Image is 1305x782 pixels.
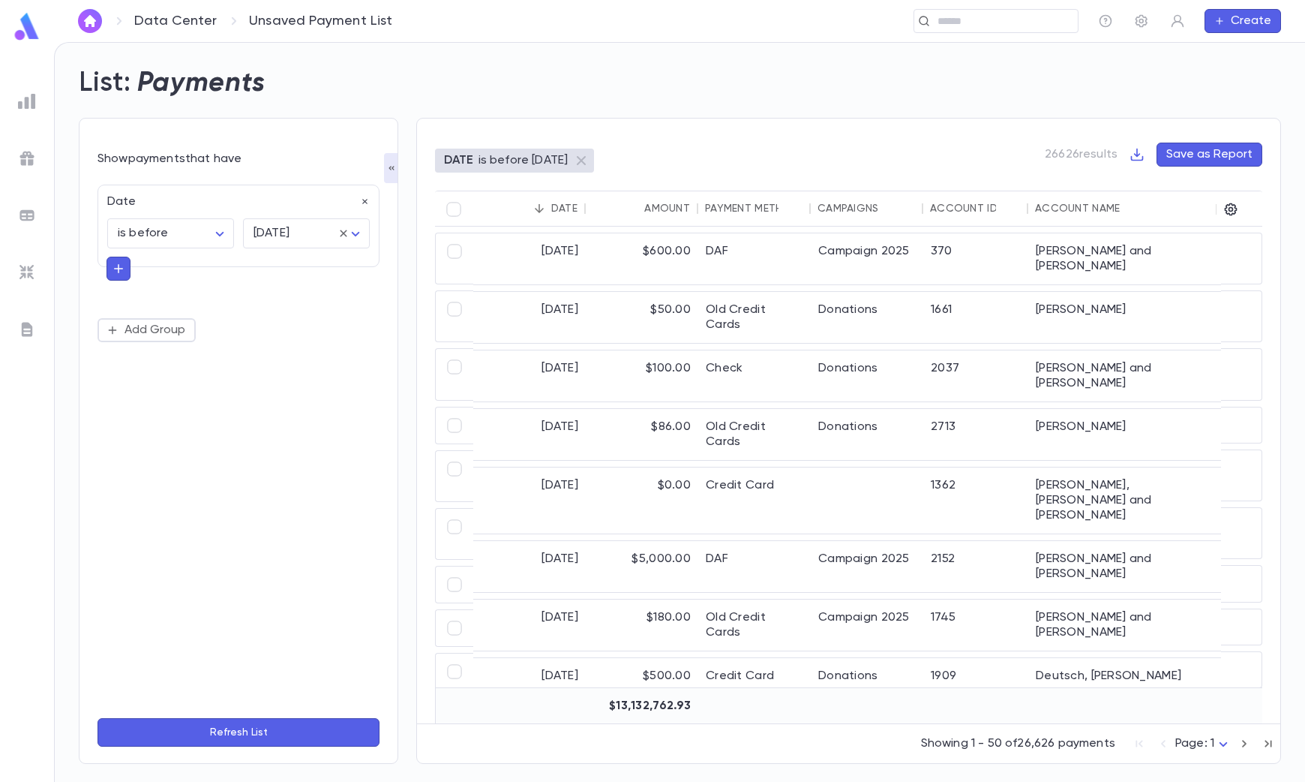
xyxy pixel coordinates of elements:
[79,67,131,100] h2: List:
[444,153,474,168] p: DATE
[923,600,1028,651] div: 1745
[698,541,811,592] div: DAF
[698,658,811,694] div: Credit Card
[644,203,690,215] div: Amount
[811,350,923,402] div: Donations
[98,185,370,209] div: Date
[586,541,698,592] div: $5,000.00
[473,600,586,651] div: [DATE]
[1045,147,1117,162] p: 26626 results
[930,203,997,215] div: Account ID
[586,600,698,651] div: $180.00
[527,197,551,221] button: Sort
[586,292,698,343] div: $50.00
[698,468,811,534] div: Credit Card
[811,233,923,284] div: Campaign 2025
[586,688,698,724] div: $13,132,762.93
[253,227,289,239] span: [DATE]
[923,409,1028,460] div: 2713
[473,658,586,694] div: [DATE]
[478,153,568,168] p: is before [DATE]
[1028,292,1221,343] div: [PERSON_NAME]
[551,203,577,215] div: Date
[923,292,1028,343] div: 1661
[698,233,811,284] div: DAF
[97,152,379,167] div: Show payments that have
[811,658,923,694] div: Donations
[705,203,799,215] div: Payment Method
[996,197,1020,221] button: Sort
[1028,409,1221,460] div: [PERSON_NAME]
[18,149,36,167] img: campaigns_grey.99e729a5f7ee94e3726e6486bddda8f1.svg
[1035,203,1120,215] div: Account Name
[473,233,586,284] div: [DATE]
[473,541,586,592] div: [DATE]
[1156,143,1262,167] button: Save as Report
[1028,541,1221,592] div: [PERSON_NAME] and [PERSON_NAME]
[18,320,36,338] img: letters_grey.7941b92b52307dd3b8a917253454ce1c.svg
[817,203,879,215] div: Campaigns
[473,409,586,460] div: [DATE]
[134,13,217,29] a: Data Center
[12,12,42,41] img: logo
[1120,197,1144,221] button: Sort
[473,468,586,534] div: [DATE]
[1028,600,1221,651] div: [PERSON_NAME] and [PERSON_NAME]
[18,206,36,224] img: batches_grey.339ca447c9d9533ef1741baa751efc33.svg
[698,350,811,402] div: Check
[698,600,811,651] div: Old Credit Cards
[811,409,923,460] div: Donations
[1175,732,1232,756] div: Page: 1
[586,409,698,460] div: $86.00
[18,263,36,281] img: imports_grey.530a8a0e642e233f2baf0ef88e8c9fcb.svg
[18,92,36,110] img: reports_grey.c525e4749d1bce6a11f5fe2a8de1b229.svg
[97,718,379,747] button: Refresh List
[473,350,586,402] div: [DATE]
[1028,233,1221,284] div: [PERSON_NAME] and [PERSON_NAME]
[243,219,370,248] div: [DATE]
[586,468,698,534] div: $0.00
[1028,350,1221,402] div: [PERSON_NAME] and [PERSON_NAME]
[923,468,1028,534] div: 1362
[811,541,923,592] div: Campaign 2025
[1175,738,1214,750] span: Page: 1
[923,350,1028,402] div: 2037
[811,600,923,651] div: Campaign 2025
[921,736,1115,751] p: Showing 1 - 50 of 26,626 payments
[435,149,594,173] div: DATEis before [DATE]
[811,292,923,343] div: Donations
[879,197,903,221] button: Sort
[1204,9,1281,33] button: Create
[778,197,802,221] button: Sort
[107,219,234,248] div: is before
[473,292,586,343] div: [DATE]
[118,227,168,239] span: is before
[923,541,1028,592] div: 2152
[620,197,644,221] button: Sort
[81,15,99,27] img: home_white.a664292cf8c1dea59945f0da9f25487c.svg
[249,13,393,29] p: Unsaved Payment List
[1028,658,1221,694] div: Deutsch, [PERSON_NAME]
[1028,468,1221,534] div: [PERSON_NAME], [PERSON_NAME] and [PERSON_NAME]
[586,233,698,284] div: $600.00
[586,658,698,694] div: $500.00
[698,292,811,343] div: Old Credit Cards
[586,350,698,402] div: $100.00
[923,658,1028,694] div: 1909
[97,318,196,342] button: Add Group
[923,233,1028,284] div: 370
[698,409,811,460] div: Old Credit Cards
[137,67,265,100] h2: Payments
